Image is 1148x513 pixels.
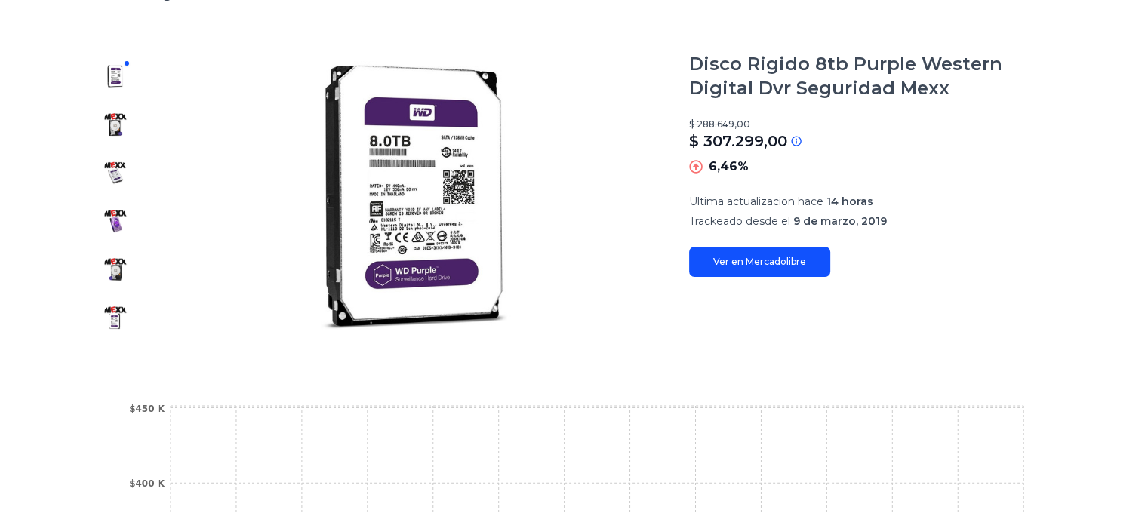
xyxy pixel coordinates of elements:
[689,195,823,208] span: Ultima actualizacion hace
[689,118,1057,131] p: $ 288.649,00
[689,52,1057,100] h1: Disco Rigido 8tb Purple Western Digital Dvr Seguridad Mexx
[709,158,749,176] p: 6,46%
[103,64,128,88] img: Disco Rigido 8tb Purple Western Digital Dvr Seguridad Mexx
[129,404,165,414] tspan: $450 K
[689,131,787,152] p: $ 307.299,00
[103,306,128,330] img: Disco Rigido 8tb Purple Western Digital Dvr Seguridad Mexx
[103,209,128,233] img: Disco Rigido 8tb Purple Western Digital Dvr Seguridad Mexx
[793,214,887,228] span: 9 de marzo, 2019
[826,195,873,208] span: 14 horas
[689,214,790,228] span: Trackeado desde el
[129,478,165,488] tspan: $400 K
[103,257,128,281] img: Disco Rigido 8tb Purple Western Digital Dvr Seguridad Mexx
[170,52,659,342] img: Disco Rigido 8tb Purple Western Digital Dvr Seguridad Mexx
[103,112,128,137] img: Disco Rigido 8tb Purple Western Digital Dvr Seguridad Mexx
[103,161,128,185] img: Disco Rigido 8tb Purple Western Digital Dvr Seguridad Mexx
[689,247,830,277] a: Ver en Mercadolibre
